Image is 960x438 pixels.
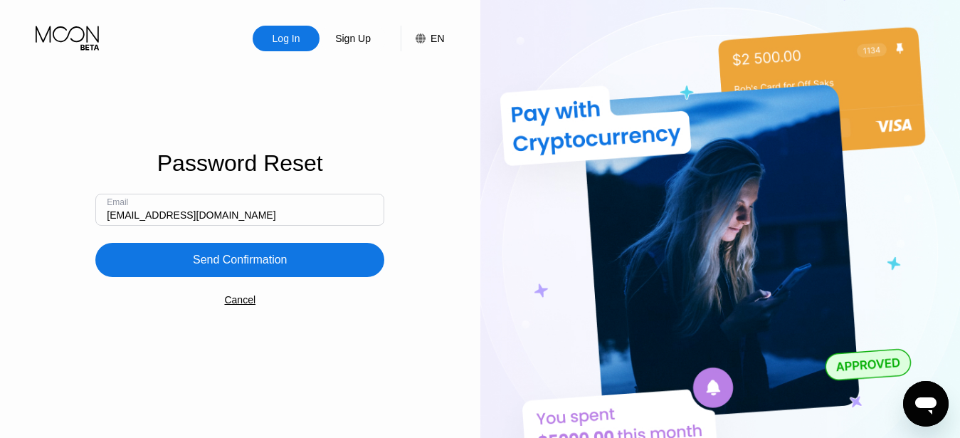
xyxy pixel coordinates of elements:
[157,150,323,177] div: Password Reset
[193,253,288,267] div: Send Confirmation
[224,294,255,306] div: Cancel
[401,26,444,51] div: EN
[903,381,949,427] iframe: Button to launch messaging window
[320,26,386,51] div: Sign Up
[431,33,444,44] div: EN
[253,26,320,51] div: Log In
[271,31,302,46] div: Log In
[334,31,372,46] div: Sign Up
[95,226,384,277] div: Send Confirmation
[107,197,128,207] div: Email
